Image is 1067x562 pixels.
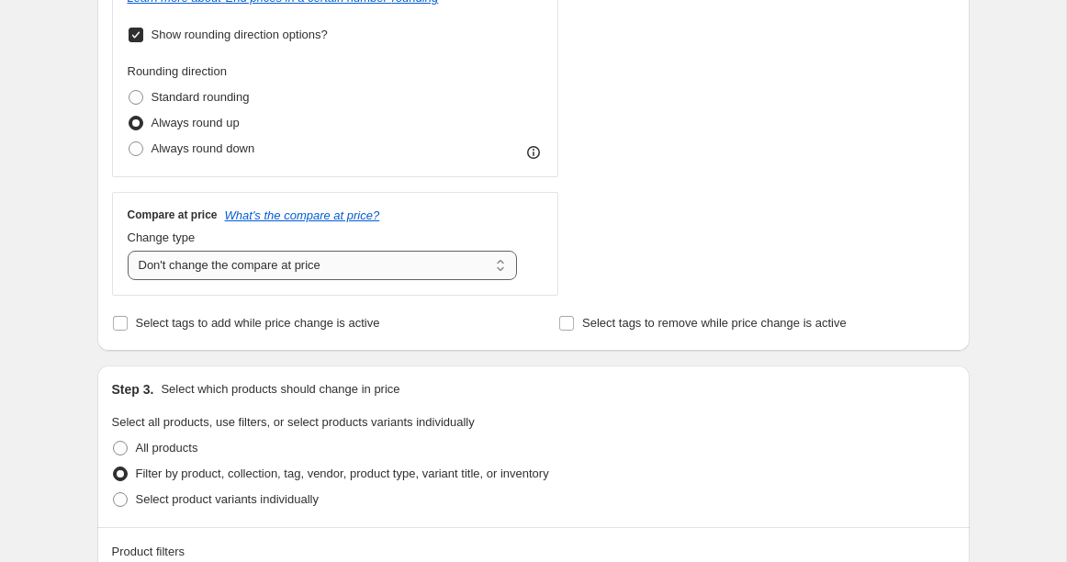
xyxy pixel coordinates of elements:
[128,64,227,78] span: Rounding direction
[136,492,319,506] span: Select product variants individually
[152,141,255,155] span: Always round down
[128,208,218,222] h3: Compare at price
[582,316,847,330] span: Select tags to remove while price change is active
[225,208,380,222] button: What's the compare at price?
[152,28,328,41] span: Show rounding direction options?
[112,543,955,561] div: Product filters
[128,230,196,244] span: Change type
[152,90,250,104] span: Standard rounding
[136,441,198,455] span: All products
[136,316,380,330] span: Select tags to add while price change is active
[152,116,240,129] span: Always round up
[136,466,549,480] span: Filter by product, collection, tag, vendor, product type, variant title, or inventory
[112,380,154,399] h2: Step 3.
[161,380,399,399] p: Select which products should change in price
[112,415,475,429] span: Select all products, use filters, or select products variants individually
